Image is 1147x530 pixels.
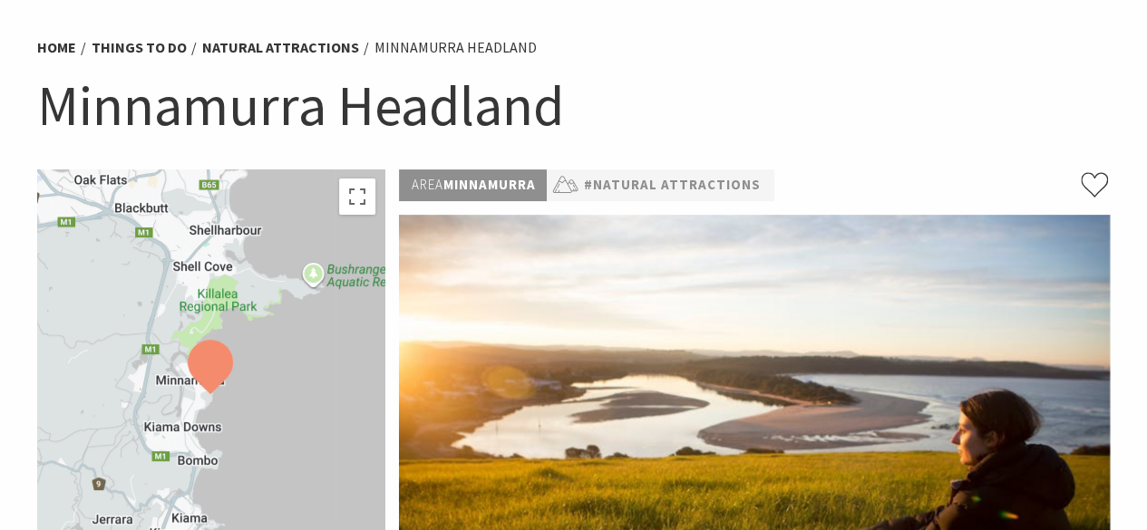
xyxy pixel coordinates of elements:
a: Home [37,38,76,57]
a: #Natural Attractions [583,174,760,197]
a: Natural Attractions [202,38,359,57]
a: Things To Do [92,38,187,57]
p: Minnamurra [399,169,547,201]
h1: Minnamurra Headland [37,69,1111,142]
button: Toggle fullscreen view [339,178,375,215]
li: Minnamurra Headland [374,36,537,60]
span: Area [411,176,442,193]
